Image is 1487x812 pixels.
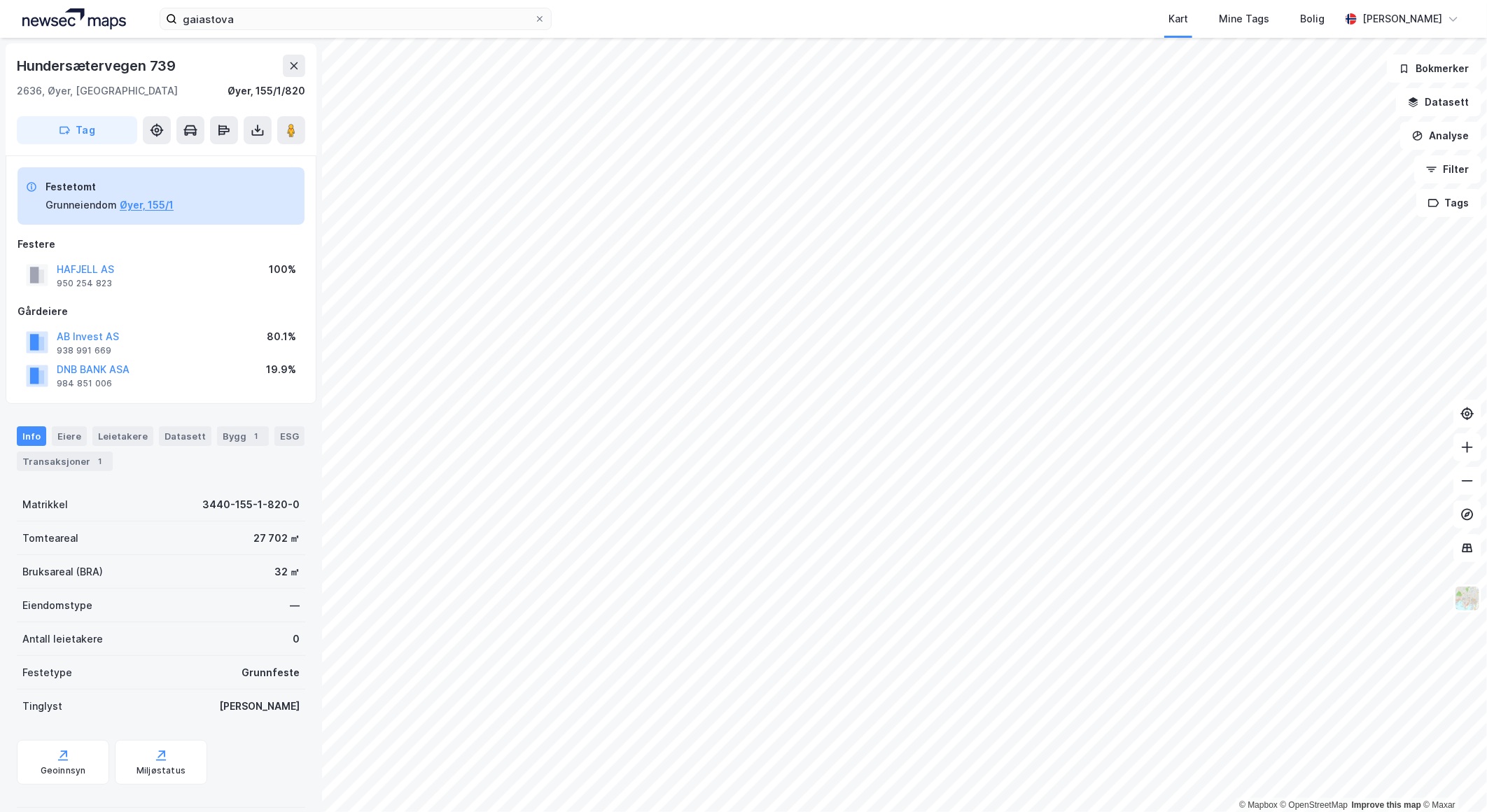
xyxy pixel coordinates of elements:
[57,378,112,389] div: 984 851 006
[22,698,62,715] div: Tinglyst
[17,55,179,77] div: Hundersætervegen 739
[274,426,305,446] div: ESG
[290,597,300,614] div: —
[46,197,117,213] div: Grunneiendom
[18,303,305,320] div: Gårdeiere
[17,83,178,99] div: 2636, Øyer, [GEOGRAPHIC_DATA]
[1416,189,1481,217] button: Tags
[249,429,263,443] div: 1
[177,8,534,29] input: Søk på adresse, matrikkel, gårdeiere, leietakere eller personer
[1352,800,1421,810] a: Improve this map
[17,451,113,471] div: Transaksjoner
[22,631,103,647] div: Antall leietakere
[202,496,300,513] div: 3440-155-1-820-0
[266,361,296,378] div: 19.9%
[1454,585,1481,612] img: Z
[1239,800,1278,810] a: Mapbox
[269,261,296,278] div: 100%
[46,178,174,195] div: Festetomt
[217,426,269,446] div: Bygg
[1300,10,1325,27] div: Bolig
[17,116,137,144] button: Tag
[219,698,300,715] div: [PERSON_NAME]
[1362,10,1442,27] div: [PERSON_NAME]
[41,765,86,776] div: Geoinnsyn
[22,563,103,580] div: Bruksareal (BRA)
[1400,122,1481,150] button: Analyse
[267,328,296,345] div: 80.1%
[228,83,305,99] div: Øyer, 155/1/820
[253,530,300,547] div: 27 702 ㎡
[57,345,111,356] div: 938 991 669
[1417,745,1487,812] iframe: Chat Widget
[159,426,211,446] div: Datasett
[1219,10,1269,27] div: Mine Tags
[22,8,126,29] img: logo.a4113a55bc3d86da70a041830d287a7e.svg
[22,530,78,547] div: Tomteareal
[293,631,300,647] div: 0
[18,236,305,253] div: Festere
[1168,10,1188,27] div: Kart
[1387,55,1481,83] button: Bokmerker
[274,563,300,580] div: 32 ㎡
[93,454,107,468] div: 1
[22,664,72,681] div: Festetype
[1396,88,1481,116] button: Datasett
[1280,800,1348,810] a: OpenStreetMap
[52,426,87,446] div: Eiere
[1414,155,1481,183] button: Filter
[242,664,300,681] div: Grunnfeste
[120,197,174,213] button: Øyer, 155/1
[22,597,92,614] div: Eiendomstype
[22,496,68,513] div: Matrikkel
[137,765,186,776] div: Miljøstatus
[17,426,46,446] div: Info
[57,278,112,289] div: 950 254 823
[92,426,153,446] div: Leietakere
